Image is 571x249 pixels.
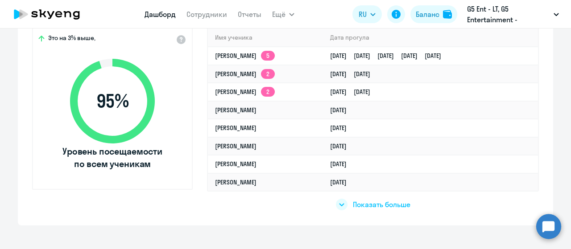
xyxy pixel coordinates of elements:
a: [DATE] [330,124,354,132]
a: [PERSON_NAME]5 [215,52,275,60]
span: Это на 3% выше, [48,34,95,45]
a: [DATE] [330,178,354,186]
span: 95 % [61,90,164,112]
th: Имя ученика [208,29,323,47]
span: Уровень посещаемости по всем ученикам [61,145,164,170]
span: RU [359,9,367,20]
a: [PERSON_NAME] [215,178,257,186]
th: Дата прогула [323,29,538,47]
app-skyeng-badge: 5 [261,51,275,61]
div: Баланс [416,9,439,20]
span: Показать больше [353,200,410,209]
a: [DATE][DATE][DATE][DATE][DATE] [330,52,448,60]
a: Сотрудники [186,10,227,19]
a: [DATE] [330,160,354,168]
a: [DATE] [330,106,354,114]
a: [PERSON_NAME]2 [215,70,275,78]
a: [PERSON_NAME] [215,160,257,168]
a: [DATE][DATE] [330,70,377,78]
button: RU [352,5,382,23]
a: [PERSON_NAME] [215,124,257,132]
button: Ещё [272,5,294,23]
span: Ещё [272,9,285,20]
a: [DATE][DATE] [330,88,377,96]
app-skyeng-badge: 2 [261,87,275,97]
a: [DATE] [330,142,354,150]
a: Отчеты [238,10,261,19]
app-skyeng-badge: 2 [261,69,275,79]
img: balance [443,10,452,19]
a: [PERSON_NAME] [215,106,257,114]
button: Балансbalance [410,5,457,23]
a: Дашборд [145,10,176,19]
button: G5 Ent - LT, G5 Entertainment - [GEOGRAPHIC_DATA] / G5 Holdings LTD [463,4,563,25]
p: G5 Ent - LT, G5 Entertainment - [GEOGRAPHIC_DATA] / G5 Holdings LTD [467,4,550,25]
a: [PERSON_NAME]2 [215,88,275,96]
a: [PERSON_NAME] [215,142,257,150]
